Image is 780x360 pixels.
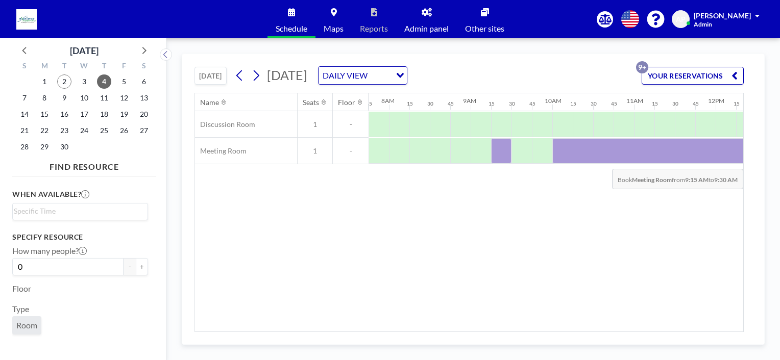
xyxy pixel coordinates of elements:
[465,24,504,33] span: Other sites
[17,107,32,121] span: Sunday, September 14, 2025
[714,176,738,184] b: 9:30 AM
[114,60,134,73] div: F
[298,146,332,156] span: 1
[427,100,433,107] div: 30
[137,123,151,138] span: Saturday, September 27, 2025
[195,120,255,129] span: Discussion Room
[117,107,131,121] span: Friday, September 19, 2025
[37,74,52,89] span: Monday, September 1, 2025
[57,74,71,89] span: Tuesday, September 2, 2025
[16,9,37,30] img: organization-logo
[12,158,156,172] h4: FIND RESOURCE
[12,246,87,256] label: How many people?
[13,203,148,219] div: Search for option
[12,233,148,242] h3: Specify resource
[97,107,111,121] span: Thursday, September 18, 2025
[17,91,32,105] span: Sunday, September 7, 2025
[97,91,111,105] span: Thursday, September 11, 2025
[321,69,370,82] span: DAILY VIEW
[15,60,35,73] div: S
[77,107,91,121] span: Wednesday, September 17, 2025
[570,100,576,107] div: 15
[134,60,154,73] div: S
[298,120,332,129] span: 1
[652,100,658,107] div: 15
[137,107,151,121] span: Saturday, September 20, 2025
[37,123,52,138] span: Monday, September 22, 2025
[267,67,307,83] span: [DATE]
[489,100,495,107] div: 15
[448,100,454,107] div: 45
[611,100,617,107] div: 45
[333,146,369,156] span: -
[319,67,407,84] div: Search for option
[529,100,535,107] div: 45
[360,24,388,33] span: Reports
[37,91,52,105] span: Monday, September 8, 2025
[303,98,319,107] div: Seats
[672,100,678,107] div: 30
[57,107,71,121] span: Tuesday, September 16, 2025
[97,123,111,138] span: Thursday, September 25, 2025
[70,43,99,58] div: [DATE]
[16,320,37,330] span: Room
[463,97,476,105] div: 9AM
[632,176,672,184] b: Meeting Room
[276,24,307,33] span: Schedule
[195,146,247,156] span: Meeting Room
[676,15,686,24] span: AP
[55,60,75,73] div: T
[708,97,724,105] div: 12PM
[57,123,71,138] span: Tuesday, September 23, 2025
[381,97,395,105] div: 8AM
[694,20,712,28] span: Admin
[734,100,740,107] div: 15
[366,100,372,107] div: 45
[57,91,71,105] span: Tuesday, September 9, 2025
[136,258,148,275] button: +
[333,120,369,129] span: -
[642,67,744,85] button: YOUR RESERVATIONS9+
[17,140,32,154] span: Sunday, September 28, 2025
[591,100,597,107] div: 30
[324,24,344,33] span: Maps
[626,97,643,105] div: 11AM
[694,11,751,20] span: [PERSON_NAME]
[407,100,413,107] div: 15
[77,74,91,89] span: Wednesday, September 3, 2025
[137,74,151,89] span: Saturday, September 6, 2025
[685,176,709,184] b: 9:15 AM
[404,24,449,33] span: Admin panel
[338,98,355,107] div: Floor
[17,123,32,138] span: Sunday, September 21, 2025
[77,123,91,138] span: Wednesday, September 24, 2025
[97,74,111,89] span: Thursday, September 4, 2025
[371,69,390,82] input: Search for option
[194,67,227,85] button: [DATE]
[35,60,55,73] div: M
[636,61,648,73] p: 9+
[612,169,743,189] span: Book from to
[14,205,142,217] input: Search for option
[37,107,52,121] span: Monday, September 15, 2025
[545,97,562,105] div: 10AM
[12,284,31,294] label: Floor
[75,60,94,73] div: W
[693,100,699,107] div: 45
[37,140,52,154] span: Monday, September 29, 2025
[137,91,151,105] span: Saturday, September 13, 2025
[124,258,136,275] button: -
[200,98,219,107] div: Name
[117,123,131,138] span: Friday, September 26, 2025
[117,91,131,105] span: Friday, September 12, 2025
[509,100,515,107] div: 30
[12,304,29,314] label: Type
[57,140,71,154] span: Tuesday, September 30, 2025
[77,91,91,105] span: Wednesday, September 10, 2025
[117,74,131,89] span: Friday, September 5, 2025
[94,60,114,73] div: T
